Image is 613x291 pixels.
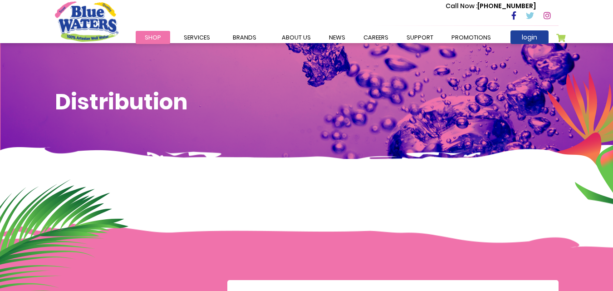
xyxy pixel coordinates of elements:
[55,1,118,41] a: store logo
[446,1,536,11] p: [PHONE_NUMBER]
[273,31,320,44] a: about us
[233,33,256,42] span: Brands
[442,31,500,44] a: Promotions
[55,89,559,115] h1: Distribution
[446,1,477,10] span: Call Now :
[320,31,354,44] a: News
[397,31,442,44] a: support
[184,33,210,42] span: Services
[354,31,397,44] a: careers
[145,33,161,42] span: Shop
[510,30,549,44] a: login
